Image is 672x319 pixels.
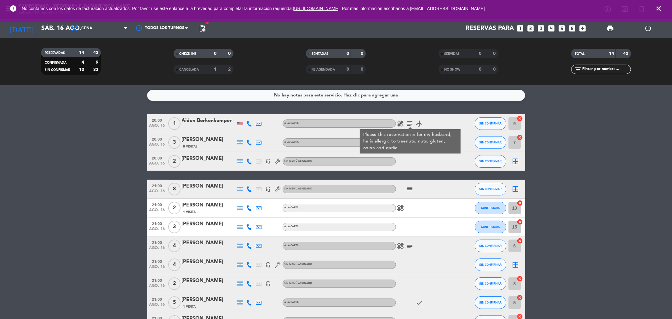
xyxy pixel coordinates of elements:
strong: 42 [93,50,100,55]
button: SIN CONFIRMAR [475,258,506,271]
span: 21:00 [149,182,165,189]
span: Reservas para [466,25,514,32]
div: Please this reservation is for my husband, he is allergic to treenuts, nuts, gluten, onion and ga... [363,131,457,151]
i: subject [406,120,414,127]
strong: 14 [79,50,84,55]
span: Sin menú asignado [284,160,313,162]
span: ago. 16 [149,208,165,215]
i: error [9,5,17,12]
strong: 42 [623,51,629,56]
strong: 2 [228,67,232,72]
input: Filtrar por nombre... [582,66,631,73]
a: . Por más información escríbanos a [EMAIL_ADDRESS][DOMAIN_NAME] [340,6,485,11]
i: cancel [517,294,523,301]
i: arrow_drop_down [59,25,66,32]
span: ago. 16 [149,303,165,310]
i: airplanemode_active [416,120,423,127]
span: CONFIRMADA [45,61,66,64]
span: SENTADAS [312,52,328,55]
span: A LA CARTA [284,244,299,247]
span: fiber_manual_record [205,21,209,25]
span: ago. 16 [149,142,165,150]
i: subject [406,242,414,250]
div: [PERSON_NAME] [182,239,235,247]
button: SIN CONFIRMAR [475,136,506,149]
i: border_all [512,261,520,269]
i: looks_6 [568,24,577,32]
i: cancel [517,219,523,225]
span: SIN CONFIRMAR [479,159,502,163]
span: 1 Visita [183,304,196,309]
span: 21:00 [149,276,165,284]
span: 21:00 [149,239,165,246]
i: healing [397,204,405,212]
span: SIN CONFIRMAR [479,263,502,266]
i: border_all [512,158,520,165]
i: check [416,299,423,306]
i: cancel [517,115,523,122]
span: Sin menú asignado [284,263,313,266]
i: headset_mic [266,262,271,268]
strong: 14 [609,51,614,56]
div: Aiden Berkenkemper [182,117,235,125]
strong: 0 [228,51,232,56]
span: pending_actions [198,25,206,32]
span: NO SHOW [444,68,460,71]
strong: 0 [347,67,349,72]
div: [PERSON_NAME] [182,154,235,163]
strong: 0 [361,67,365,72]
span: ago. 16 [149,246,165,253]
div: [PERSON_NAME] [182,136,235,144]
strong: 0 [493,67,497,72]
button: SIN CONFIRMAR [475,277,506,290]
div: LOG OUT [629,19,667,38]
div: [PERSON_NAME] [182,201,235,209]
span: RESERVADAS [45,51,65,55]
span: Cena [81,26,92,31]
i: power_settings_new [645,25,652,32]
span: SERVIDAS [444,52,460,55]
button: SIN CONFIRMAR [475,117,506,130]
span: A LA CARTA [284,141,299,143]
span: ago. 16 [149,265,165,272]
button: CONFIRMADA [475,221,506,233]
span: SIN CONFIRMAR [479,141,502,144]
span: 21:00 [149,258,165,265]
span: ago. 16 [149,124,165,131]
i: subject [406,185,414,193]
span: ago. 16 [149,189,165,196]
strong: 0 [493,51,497,56]
div: [PERSON_NAME] [182,296,235,304]
button: SIN CONFIRMAR [475,155,506,168]
span: A LA CARTA [284,206,299,209]
i: headset_mic [266,186,271,192]
i: looks_3 [537,24,545,32]
div: [PERSON_NAME] [182,182,235,190]
a: [URL][DOMAIN_NAME] [293,6,340,11]
button: SIN CONFIRMAR [475,183,506,195]
i: filter_list [574,66,582,73]
i: cancel [517,134,523,141]
i: looks_5 [558,24,566,32]
strong: 0 [361,51,365,56]
span: CHECK INS [179,52,197,55]
span: 20:00 [149,154,165,161]
span: print [606,25,614,32]
strong: 33 [93,67,100,72]
span: SIN CONFIRMAR [479,282,502,285]
span: CONFIRMADA [481,225,500,229]
span: 5 [168,296,181,309]
span: 2 [168,277,181,290]
div: [PERSON_NAME] [182,277,235,285]
i: headset_mic [266,159,271,164]
span: 21:00 [149,295,165,303]
span: 4 [168,240,181,252]
strong: 10 [79,67,84,72]
span: SIN CONFIRMAR [479,301,502,304]
strong: 0 [347,51,349,56]
span: 3 [168,136,181,149]
span: SIN CONFIRMAR [45,68,70,72]
span: No contamos con los datos de facturación actualizados. Por favor use este enlance a la brevedad p... [22,6,485,11]
strong: 4 [82,60,84,65]
i: cancel [517,238,523,244]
